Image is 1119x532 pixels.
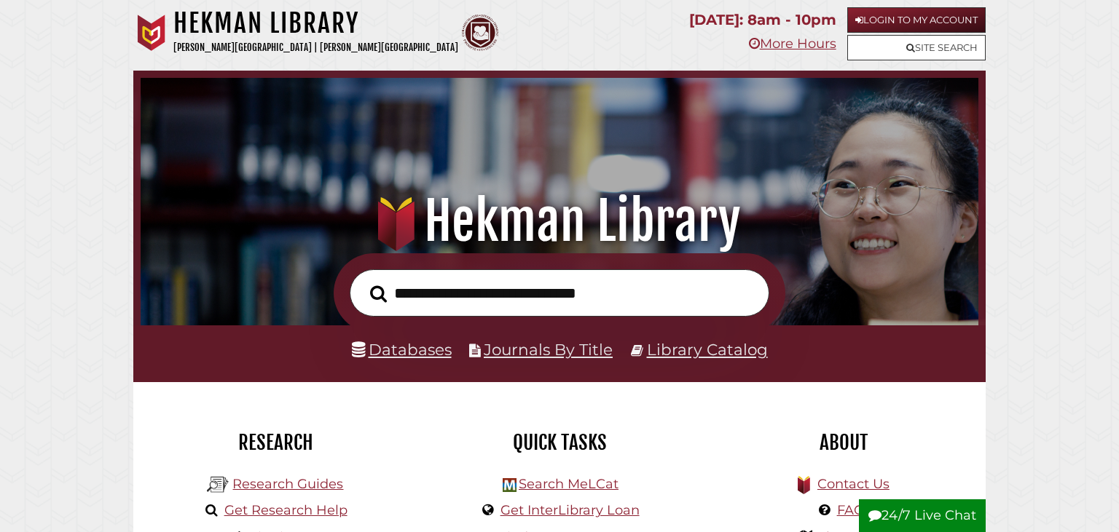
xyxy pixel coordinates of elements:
h1: Hekman Library [173,7,458,39]
a: Get Research Help [224,502,348,518]
h2: Quick Tasks [428,430,691,455]
a: Databases [352,340,452,359]
a: Contact Us [817,476,890,492]
i: Search [370,285,387,303]
a: Search MeLCat [519,476,619,492]
h1: Hekman Library [157,189,962,253]
h2: About [712,430,975,455]
a: More Hours [749,36,836,52]
h2: Research [144,430,407,455]
a: Journals By Title [484,340,613,359]
img: Calvin Theological Seminary [462,15,498,51]
p: [DATE]: 8am - 10pm [689,7,836,33]
p: [PERSON_NAME][GEOGRAPHIC_DATA] | [PERSON_NAME][GEOGRAPHIC_DATA] [173,39,458,56]
a: Login to My Account [847,7,986,33]
a: Research Guides [232,476,343,492]
a: Library Catalog [647,340,768,359]
img: Hekman Library Logo [207,474,229,496]
a: Site Search [847,35,986,60]
button: Search [363,281,394,306]
a: FAQs [837,502,871,518]
img: Calvin University [133,15,170,51]
a: Get InterLibrary Loan [500,502,640,518]
img: Hekman Library Logo [503,478,517,492]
